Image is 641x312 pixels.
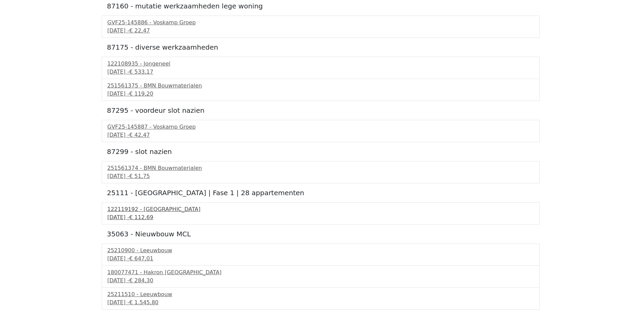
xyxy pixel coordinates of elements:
[129,69,153,75] span: € 533,17
[107,298,534,307] div: [DATE] -
[107,290,534,298] div: 25211510 - Leeuwbouw
[107,268,534,285] a: 180077471 - Hakron [GEOGRAPHIC_DATA][DATE] -€ 284,30
[107,246,534,255] div: 25210900 - Leeuwbouw
[107,60,534,76] a: 122108935 - Jongeneel[DATE] -€ 533,17
[129,299,158,306] span: € 1.545,80
[107,290,534,307] a: 25211510 - Leeuwbouw[DATE] -€ 1.545,80
[107,2,534,10] h5: 87160 - mutatie werkzaamheden lege woning
[107,19,534,27] div: GVF25-145886 - Voskamp Groep
[107,123,534,131] div: GVF25-145887 - Voskamp Groep
[129,173,150,179] span: € 51,75
[129,255,153,262] span: € 647,01
[107,213,534,222] div: [DATE] -
[107,189,534,197] h5: 25111 - [GEOGRAPHIC_DATA] | Fase 1 | 28 appartementen
[107,90,534,98] div: [DATE] -
[129,277,153,284] span: € 284,30
[129,27,150,34] span: € 22,47
[107,148,534,156] h5: 87299 - slot nazien
[107,19,534,35] a: GVF25-145886 - Voskamp Groep[DATE] -€ 22,47
[107,43,534,51] h5: 87175 - diverse werkzaamheden
[107,68,534,76] div: [DATE] -
[107,60,534,68] div: 122108935 - Jongeneel
[107,230,534,238] h5: 35063 - Nieuwbouw MCL
[107,123,534,139] a: GVF25-145887 - Voskamp Groep[DATE] -€ 42,47
[107,106,534,114] h5: 87295 - voordeur slot nazien
[107,277,534,285] div: [DATE] -
[107,82,534,98] a: 251561375 - BMN Bouwmaterialen[DATE] -€ 119,20
[129,132,150,138] span: € 42,47
[129,90,153,97] span: € 119,20
[107,131,534,139] div: [DATE] -
[107,255,534,263] div: [DATE] -
[107,205,534,222] a: 122119192 - [GEOGRAPHIC_DATA][DATE] -€ 112,69
[107,205,534,213] div: 122119192 - [GEOGRAPHIC_DATA]
[107,164,534,172] div: 251561374 - BMN Bouwmaterialen
[107,82,534,90] div: 251561375 - BMN Bouwmaterialen
[107,164,534,180] a: 251561374 - BMN Bouwmaterialen[DATE] -€ 51,75
[107,246,534,263] a: 25210900 - Leeuwbouw[DATE] -€ 647,01
[129,214,153,220] span: € 112,69
[107,268,534,277] div: 180077471 - Hakron [GEOGRAPHIC_DATA]
[107,27,534,35] div: [DATE] -
[107,172,534,180] div: [DATE] -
